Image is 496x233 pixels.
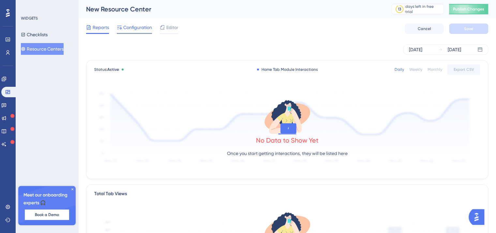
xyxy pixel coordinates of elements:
[398,7,401,12] div: 13
[257,67,318,72] div: Home Tab Module Interactions
[428,67,442,72] div: Monthly
[453,7,484,12] span: Publish Changes
[447,64,480,75] button: Export CSV
[469,207,488,227] iframe: UserGuiding AI Assistant Launcher
[86,5,375,14] div: New Resource Center
[464,26,473,31] span: Save
[93,23,109,31] span: Reports
[123,23,152,31] span: Configuration
[405,23,444,34] button: Cancel
[409,67,422,72] div: Weekly
[449,4,488,14] button: Publish Changes
[94,67,119,72] span: Status:
[227,149,348,157] p: Once you start getting interactions, they will be listed here
[21,29,48,40] button: Checklists
[454,67,474,72] span: Export CSV
[107,67,119,72] span: Active
[256,136,319,145] div: No Data to Show Yet
[405,4,442,14] div: days left in free trial
[448,46,461,54] div: [DATE]
[449,23,488,34] button: Save
[25,210,69,220] button: Book a Demo
[94,190,127,198] div: Total Tab Views
[395,67,404,72] div: Daily
[418,26,431,31] span: Cancel
[21,16,38,21] div: WIDGETS
[21,43,64,55] button: Resource Centers
[23,191,70,207] span: Meet our onboarding experts 🎧
[409,46,422,54] div: [DATE]
[166,23,178,31] span: Editor
[35,212,59,217] span: Book a Demo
